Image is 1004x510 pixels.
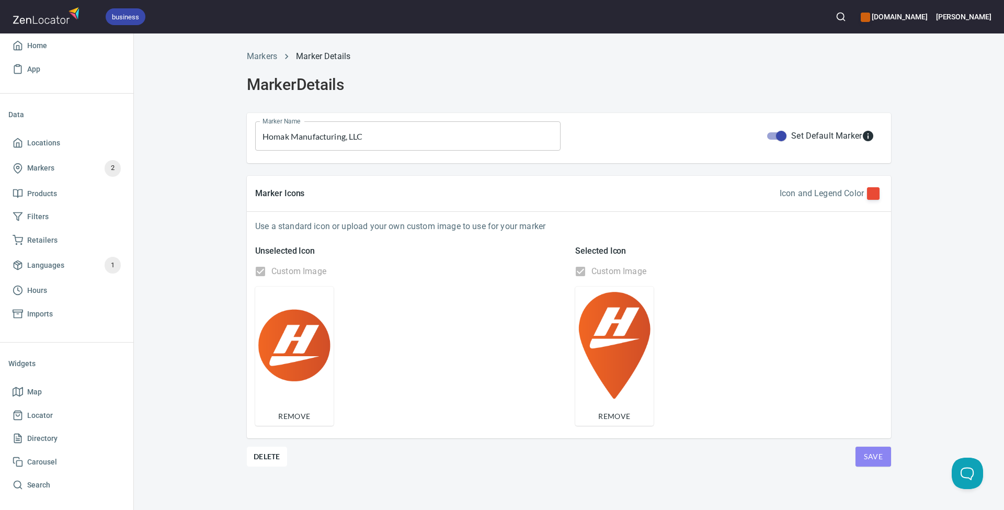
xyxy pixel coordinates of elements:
iframe: Help Scout Beacon - Open [952,458,983,489]
a: Directory [8,427,125,450]
span: Custom Image [591,265,646,278]
a: Retailers [8,229,125,252]
h5: Unselected Icon [255,245,563,256]
a: Markers [247,51,277,61]
span: business [106,12,145,22]
img: zenlocator [13,4,83,27]
button: Save [855,447,891,467]
li: Data [8,102,125,127]
a: Home [8,34,125,58]
a: Marker Details [296,51,350,61]
span: Languages [27,259,64,272]
a: Products [8,182,125,206]
span: App [27,63,40,76]
a: Filters [8,205,125,229]
svg: Default marker is assigned to new locations automatically [862,130,874,142]
h5: Selected Icon [575,245,883,256]
span: Save [864,450,883,463]
span: Carousel [27,456,57,469]
span: 1 [105,259,121,271]
h5: Marker Icons [255,188,304,199]
a: Carousel [8,450,125,474]
button: Remove [575,407,654,426]
span: Retailers [27,234,58,247]
a: Hours [8,279,125,302]
span: Locations [27,137,60,150]
h6: [DOMAIN_NAME] [861,11,927,22]
h6: [PERSON_NAME] [936,11,991,22]
a: Locator [8,404,125,427]
span: Remove [579,410,649,423]
button: Delete [247,447,287,467]
span: Delete [254,450,280,463]
span: Locator [27,409,53,422]
div: Manage your apps [861,5,927,28]
span: Imports [27,308,53,321]
span: Custom Image [271,265,326,278]
span: Hours [27,284,47,297]
p: Use a standard icon or upload your own custom image to use for your marker [255,220,883,233]
a: Map [8,380,125,404]
a: Languages1 [8,252,125,279]
button: color-E94A35 [867,187,880,200]
button: [PERSON_NAME] [936,5,991,28]
button: color-CE600E [861,13,870,22]
span: Filters [27,210,49,223]
span: Search [27,479,50,492]
span: Home [27,39,47,52]
li: Widgets [8,351,125,376]
a: Markers2 [8,155,125,182]
a: Search [8,473,125,497]
span: Remove [259,410,329,423]
div: Set Default Marker [791,130,874,142]
button: Remove [255,407,334,426]
a: App [8,58,125,81]
span: 2 [105,162,121,174]
p: Icon and Legend Color [780,187,864,200]
button: Search [829,5,852,28]
a: Imports [8,302,125,326]
span: Markers [27,162,54,175]
div: business [106,8,145,25]
h2: Marker Details [247,75,891,94]
span: Products [27,187,57,200]
span: Map [27,386,42,399]
nav: breadcrumb [247,50,891,63]
a: Locations [8,131,125,155]
span: Directory [27,432,58,445]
